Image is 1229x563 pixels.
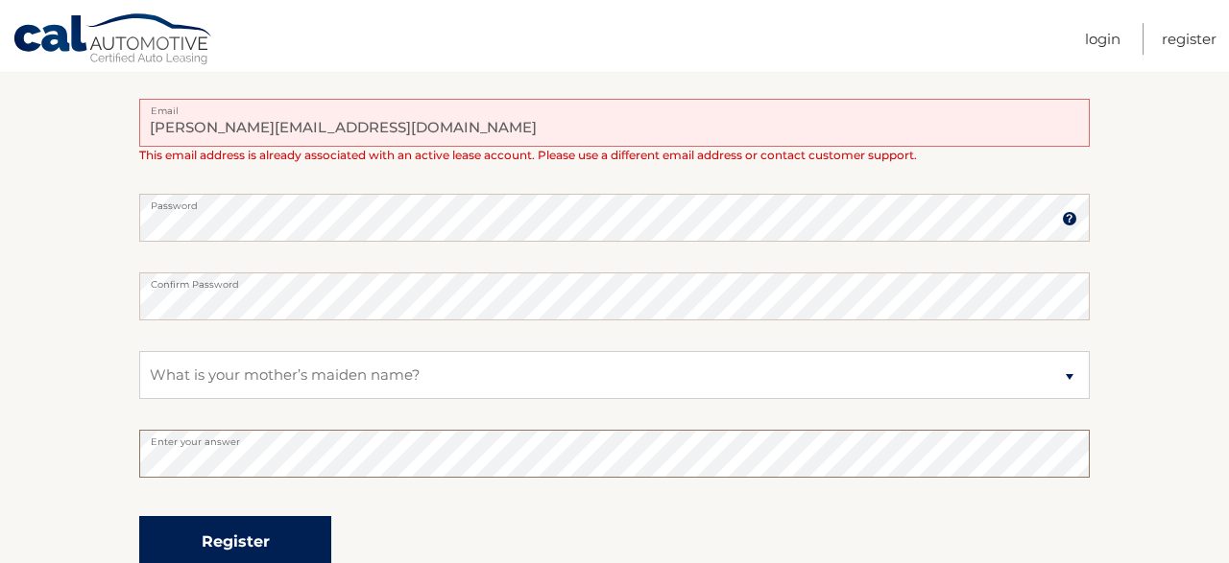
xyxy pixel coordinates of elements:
label: Confirm Password [139,272,1090,288]
img: tooltip.svg [1062,211,1077,226]
label: Email [139,99,1090,114]
label: Password [139,194,1090,209]
a: Register [1162,23,1217,55]
label: Enter your answer [139,430,1090,445]
span: This email address is already associated with an active lease account. Please use a different ema... [139,148,917,162]
input: Email [139,99,1090,147]
a: Cal Automotive [12,12,214,68]
a: Login [1085,23,1121,55]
